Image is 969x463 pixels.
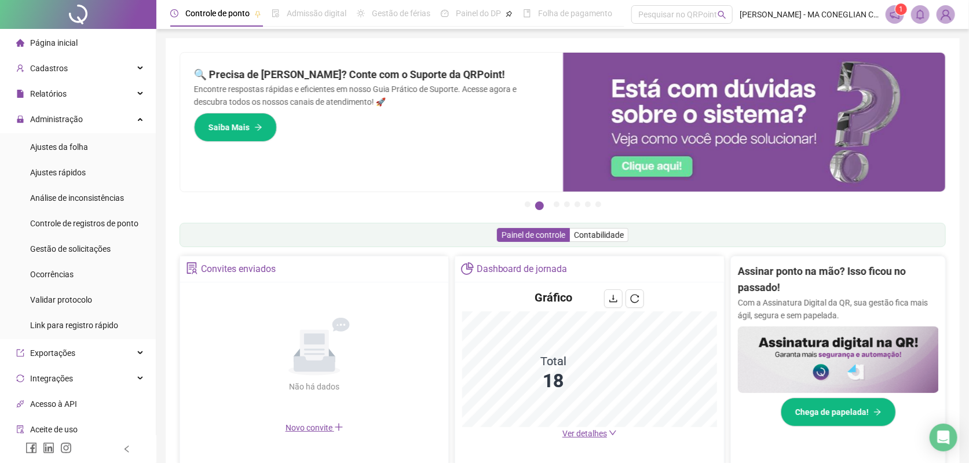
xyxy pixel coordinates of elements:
span: sync [16,374,24,383]
span: Validar protocolo [30,295,92,304]
span: sun [357,9,365,17]
span: Cadastros [30,64,68,73]
button: Chega de papelada! [781,398,896,427]
span: left [123,445,131,453]
span: down [609,429,617,437]
span: Exportações [30,348,75,358]
sup: 1 [895,3,907,15]
span: lock [16,115,24,123]
span: pie-chart [461,262,473,274]
a: Ver detalhes down [562,429,617,438]
span: Link para registro rápido [30,321,118,330]
h4: Gráfico [535,289,572,306]
div: Convites enviados [201,259,276,279]
p: Encontre respostas rápidas e eficientes em nosso Guia Prático de Suporte. Acesse agora e descubra... [194,83,549,108]
span: Controle de ponto [185,9,250,18]
button: 3 [554,201,560,207]
span: Contabilidade [574,230,624,240]
span: Gestão de solicitações [30,244,111,253]
span: plus [334,422,343,432]
button: 7 [595,201,601,207]
span: Novo convite [286,423,343,432]
span: api [16,400,24,408]
span: Relatórios [30,89,67,98]
span: Ver detalhes [562,429,607,438]
span: pushpin [254,10,261,17]
img: banner%2F02c71560-61a6-44d4-94b9-c8ab97240462.png [738,326,939,394]
span: [PERSON_NAME] - MA CONEGLIAN CENTRAL [740,8,879,21]
span: Painel de controle [502,230,565,240]
span: Página inicial [30,38,78,47]
span: Acesso à API [30,399,77,409]
span: home [16,39,24,47]
button: 2 [535,201,544,210]
span: search [718,10,726,19]
span: arrow-right [254,123,262,131]
span: linkedin [43,442,54,454]
h2: Assinar ponto na mão? Isso ficou no passado! [738,263,939,296]
p: Com a Assinatura Digital da QR, sua gestão fica mais ágil, segura e sem papelada. [738,296,939,322]
span: clock-circle [170,9,178,17]
span: Aceite de uso [30,425,78,434]
span: book [523,9,531,17]
div: Não há dados [261,380,368,393]
span: Saiba Mais [209,121,250,134]
span: facebook [25,442,37,454]
span: instagram [60,442,72,454]
span: solution [186,262,198,274]
span: reload [630,294,639,303]
span: Painel do DP [456,9,501,18]
button: 1 [525,201,531,207]
span: Controle de registros de ponto [30,219,138,228]
span: Admissão digital [287,9,346,18]
span: audit [16,425,24,433]
button: 6 [585,201,591,207]
span: Ajustes da folha [30,142,88,152]
img: banner%2F0cf4e1f0-cb71-40ef-aa93-44bd3d4ee559.png [563,53,946,192]
span: Análise de inconsistências [30,193,124,203]
span: dashboard [441,9,449,17]
span: Folha de pagamento [538,9,612,18]
span: Integrações [30,374,73,383]
button: 4 [564,201,570,207]
span: user-add [16,64,24,72]
span: Administração [30,115,83,124]
span: bell [915,9,926,20]
span: download [609,294,618,303]
h2: 🔍 Precisa de [PERSON_NAME]? Conte com o Suporte da QRPoint! [194,67,549,83]
div: Dashboard de jornada [477,259,568,279]
span: file-done [272,9,280,17]
span: 1 [899,5,904,13]
span: pushpin [506,10,513,17]
span: arrow-right [873,408,882,416]
div: Open Intercom Messenger [930,424,957,451]
span: Gestão de férias [372,9,430,18]
span: export [16,349,24,357]
span: notification [890,9,900,20]
span: Chega de papelada! [795,406,869,418]
span: Ocorrências [30,270,74,279]
button: Saiba Mais [194,113,277,142]
img: 30179 [937,6,955,23]
span: file [16,90,24,98]
span: Ajustes rápidos [30,168,86,177]
button: 5 [575,201,580,207]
